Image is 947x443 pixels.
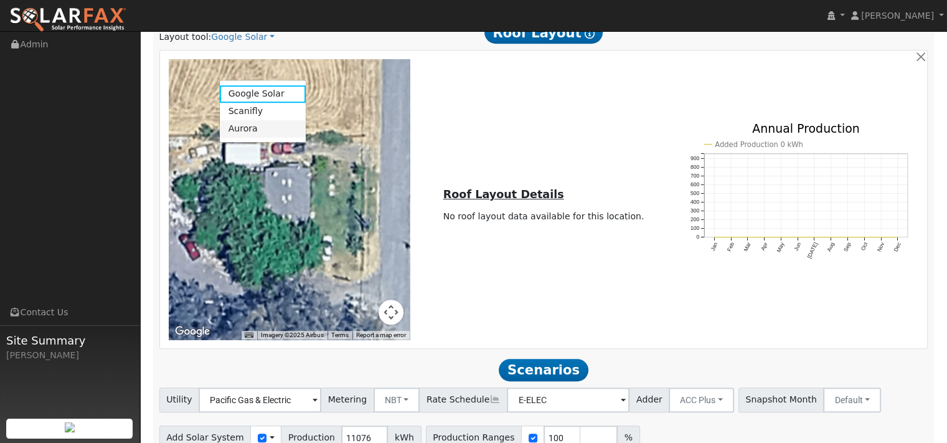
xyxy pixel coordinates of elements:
text: [DATE] [806,241,819,259]
a: Terms (opens in new tab) [331,331,349,338]
img: Google [172,323,213,340]
span: Utility [159,388,200,412]
span: Metering [321,388,374,412]
text: Aug [826,241,836,252]
button: Keyboard shortcuts [245,331,253,340]
text: 300 [690,207,700,214]
circle: onclick="" [813,236,815,238]
span: Scenarios [499,359,588,381]
a: Google Solar [220,85,306,103]
span: Snapshot Month [738,388,824,412]
a: Open this area in Google Maps (opens a new window) [172,323,213,340]
text: Feb [726,241,735,252]
img: SolarFax [9,7,126,33]
button: NBT [374,388,420,412]
text: Sep [842,241,852,252]
circle: onclick="" [747,236,748,238]
span: Rate Schedule [419,388,507,412]
circle: onclick="" [897,236,898,238]
text: 200 [690,216,700,222]
i: Show Help [585,29,595,39]
text: 0 [696,234,699,240]
text: Dec [893,241,903,253]
a: Google Solar [211,31,275,44]
button: Default [823,388,881,412]
text: 100 [690,225,700,231]
span: Imagery ©2025 Airbus [261,331,324,338]
circle: onclick="" [730,236,732,238]
circle: onclick="" [880,236,882,238]
text: 600 [690,181,700,188]
u: Roof Layout Details [443,188,564,201]
span: Roof Layout [484,21,603,44]
text: Apr [760,241,769,251]
circle: onclick="" [796,236,798,238]
span: Site Summary [6,332,133,349]
circle: onclick="" [864,236,865,238]
img: retrieve [65,422,75,432]
span: Adder [629,388,669,412]
td: No roof layout data available for this location. [441,208,646,226]
text: 700 [690,173,700,179]
text: 400 [690,199,700,205]
circle: onclick="" [847,236,849,238]
span: [PERSON_NAME] [861,11,934,21]
text: Nov [876,241,886,253]
input: Select a Rate Schedule [507,388,629,412]
text: Jan [709,241,718,252]
text: Oct [860,241,869,252]
text: Jun [793,241,802,252]
a: Report a map error [356,331,406,338]
text: May [775,241,785,254]
circle: onclick="" [713,236,715,238]
div: [PERSON_NAME] [6,349,133,362]
text: 800 [690,164,700,170]
text: 900 [690,155,700,161]
text: Mar [742,241,751,252]
text: Added Production 0 kWh [715,140,803,149]
a: Scanifly [220,103,306,120]
button: ACC Plus [669,388,734,412]
input: Select a Utility [199,388,321,412]
circle: onclick="" [763,236,765,238]
a: Aurora [220,120,306,138]
button: Map camera controls [379,300,403,325]
text: Annual Production [752,121,860,135]
span: Layout tool: [159,32,212,42]
circle: onclick="" [830,236,832,238]
text: 500 [690,190,700,196]
circle: onclick="" [780,236,782,238]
